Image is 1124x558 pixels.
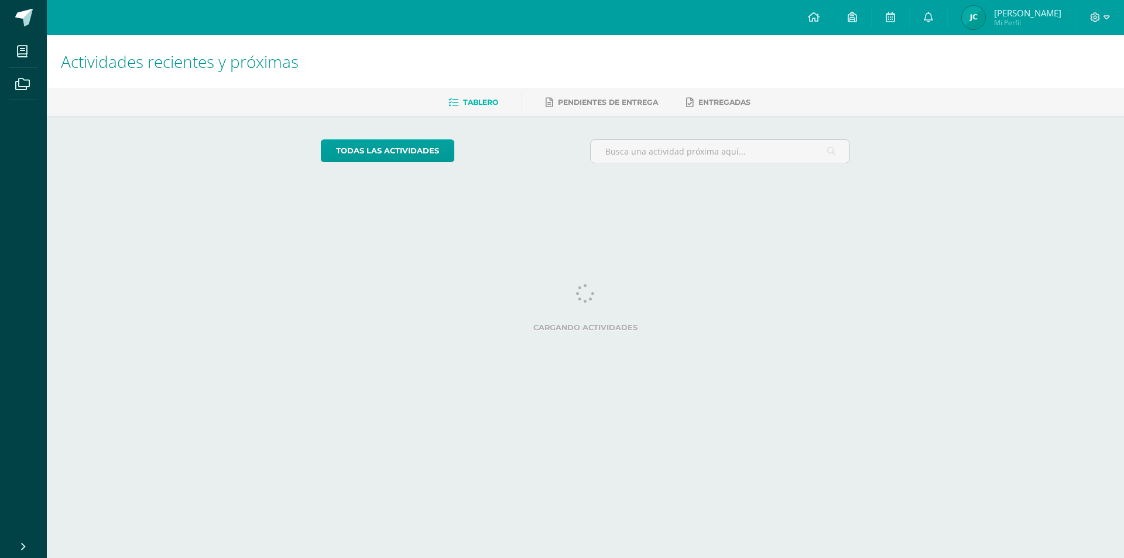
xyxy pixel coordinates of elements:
[321,323,851,332] label: Cargando actividades
[61,50,299,73] span: Actividades recientes y próximas
[591,140,850,163] input: Busca una actividad próxima aquí...
[463,98,498,107] span: Tablero
[962,6,985,29] img: 7f437894e29d02b7b1abd35de6b0bb29.png
[698,98,751,107] span: Entregadas
[686,93,751,112] a: Entregadas
[448,93,498,112] a: Tablero
[321,139,454,162] a: todas las Actividades
[546,93,658,112] a: Pendientes de entrega
[558,98,658,107] span: Pendientes de entrega
[994,7,1061,19] span: [PERSON_NAME]
[994,18,1061,28] span: Mi Perfil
